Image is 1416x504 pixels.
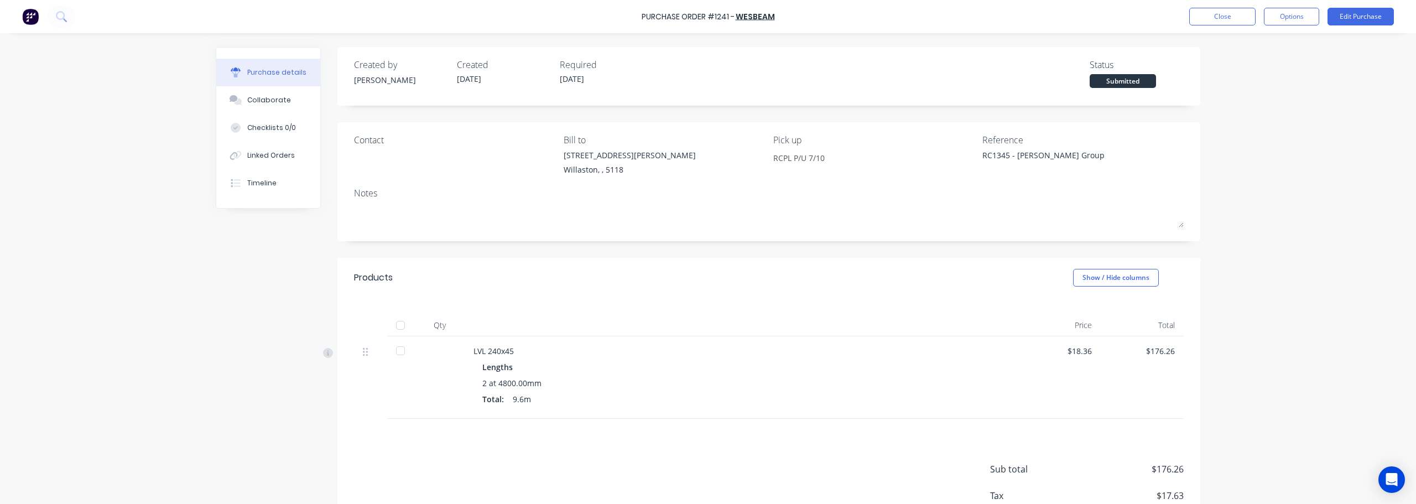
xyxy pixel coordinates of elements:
[1073,269,1159,287] button: Show / Hide columns
[564,164,696,175] div: Willaston, , 5118
[560,58,654,71] div: Required
[1327,8,1394,25] button: Edit Purchase
[773,133,975,147] div: Pick up
[1018,314,1101,336] div: Price
[247,123,296,133] div: Checklists 0/0
[1378,466,1405,493] div: Open Intercom Messenger
[1189,8,1256,25] button: Close
[564,149,696,161] div: [STREET_ADDRESS][PERSON_NAME]
[1073,463,1184,476] span: $176.26
[1110,345,1175,357] div: $176.26
[216,59,320,86] button: Purchase details
[247,95,291,105] div: Collaborate
[247,67,306,77] div: Purchase details
[354,58,448,71] div: Created by
[22,8,39,25] img: Factory
[564,133,765,147] div: Bill to
[982,133,1184,147] div: Reference
[354,186,1184,200] div: Notes
[415,314,465,336] div: Qty
[354,133,555,147] div: Contact
[473,345,1009,357] div: LVL 240x45
[736,11,775,22] a: Wesbeam
[1090,58,1184,71] div: Status
[482,377,542,389] span: 2 at 4800.00mm
[513,393,531,405] span: 9.6m
[482,393,504,405] span: Total:
[247,178,277,188] div: Timeline
[982,149,1121,174] textarea: RC1345 - [PERSON_NAME] Group
[354,74,448,86] div: [PERSON_NAME]
[773,149,874,166] input: Enter notes...
[482,361,513,373] span: Lengths
[1101,314,1184,336] div: Total
[642,11,735,23] div: Purchase Order #1241 -
[1264,8,1319,25] button: Options
[216,169,320,197] button: Timeline
[1073,489,1184,502] span: $17.63
[457,58,551,71] div: Created
[1027,345,1092,357] div: $18.36
[990,489,1073,502] span: Tax
[354,271,393,284] div: Products
[216,86,320,114] button: Collaborate
[1090,74,1156,88] div: Submitted
[216,142,320,169] button: Linked Orders
[990,463,1073,476] span: Sub total
[247,150,295,160] div: Linked Orders
[216,114,320,142] button: Checklists 0/0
